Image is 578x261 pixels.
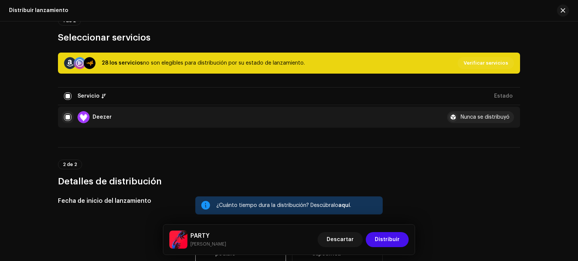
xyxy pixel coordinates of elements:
[102,59,305,68] div: no son elegibles para distribución por su estado de lanzamiento.
[169,231,187,249] img: d3a7311a-6c75-4b2a-97e5-2ccefa1cbf36
[318,232,363,247] button: Descartar
[9,8,68,14] div: Distribuir lanzamiento
[58,196,183,205] h5: Fecha de inicio del lanzamiento
[190,240,226,248] small: PARTY
[327,232,354,247] span: Descartar
[63,162,77,167] span: 2 de 2
[58,175,520,187] h3: Detalles de distribución
[216,201,377,210] div: ¿Cuánto tiempo dura la distribución? Descúbralo .
[190,231,226,240] h5: PARTY
[375,232,400,247] span: Distribuir
[464,56,508,71] span: Verificar servicios
[93,115,112,120] div: Deezer
[366,232,409,247] button: Distribuir
[58,32,520,44] h3: Seleccionar servicios
[338,203,350,208] span: aquí
[461,115,510,120] div: Nunca se distribuyó
[102,60,143,66] strong: 28 los servicios
[458,57,514,69] button: Verificar servicios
